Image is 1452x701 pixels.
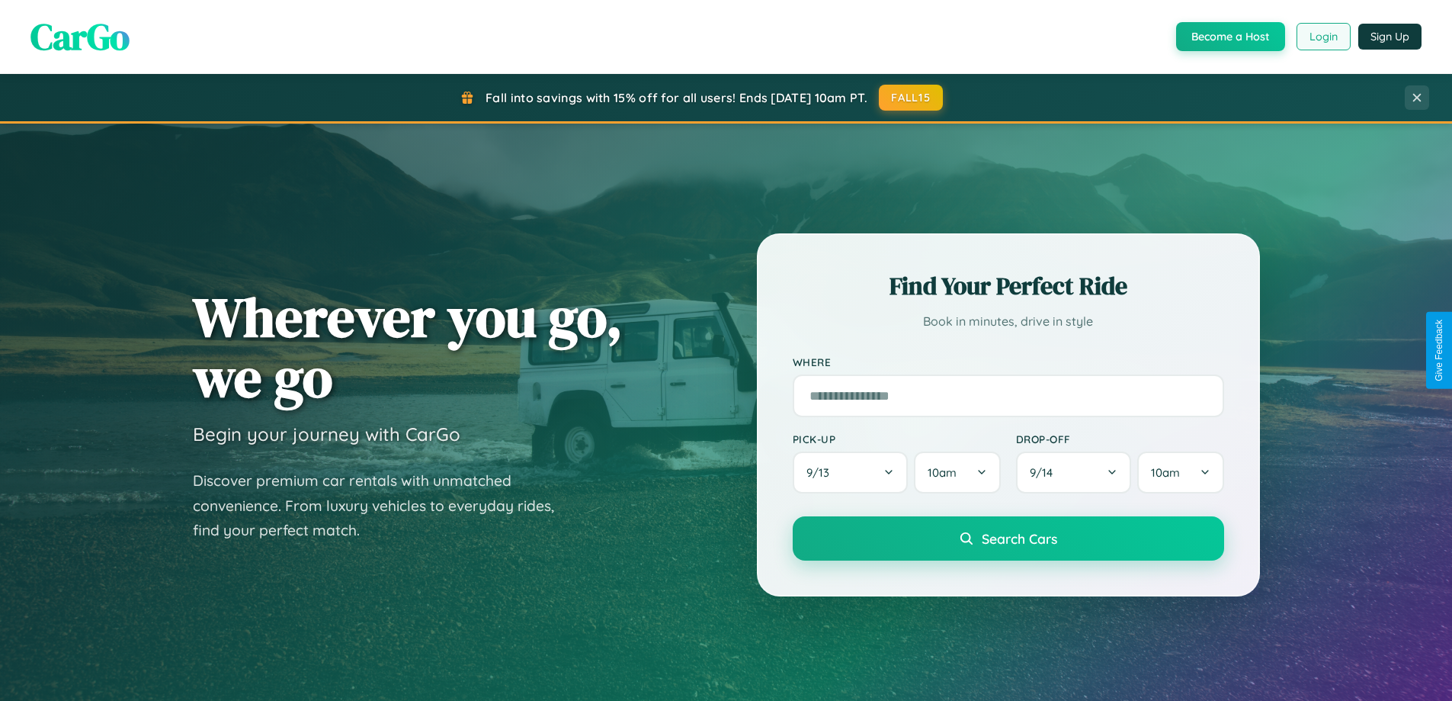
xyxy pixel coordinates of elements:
[1016,432,1224,445] label: Drop-off
[879,85,943,111] button: FALL15
[30,11,130,62] span: CarGo
[914,452,1000,494] button: 10am
[793,516,1224,561] button: Search Cars
[1137,452,1223,494] button: 10am
[1297,23,1351,50] button: Login
[1176,22,1285,51] button: Become a Host
[793,269,1224,303] h2: Find Your Perfect Ride
[793,355,1224,368] label: Where
[486,90,867,105] span: Fall into savings with 15% off for all users! Ends [DATE] 10am PT.
[193,423,460,445] h3: Begin your journey with CarGo
[1151,465,1180,480] span: 10am
[1030,465,1060,480] span: 9 / 14
[793,310,1224,333] p: Book in minutes, drive in style
[1434,320,1444,381] div: Give Feedback
[982,530,1057,547] span: Search Cars
[1016,452,1132,494] button: 9/14
[806,465,837,480] span: 9 / 13
[1358,24,1422,50] button: Sign Up
[928,465,957,480] span: 10am
[793,452,909,494] button: 9/13
[193,287,623,407] h1: Wherever you go, we go
[193,468,574,543] p: Discover premium car rentals with unmatched convenience. From luxury vehicles to everyday rides, ...
[793,432,1001,445] label: Pick-up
